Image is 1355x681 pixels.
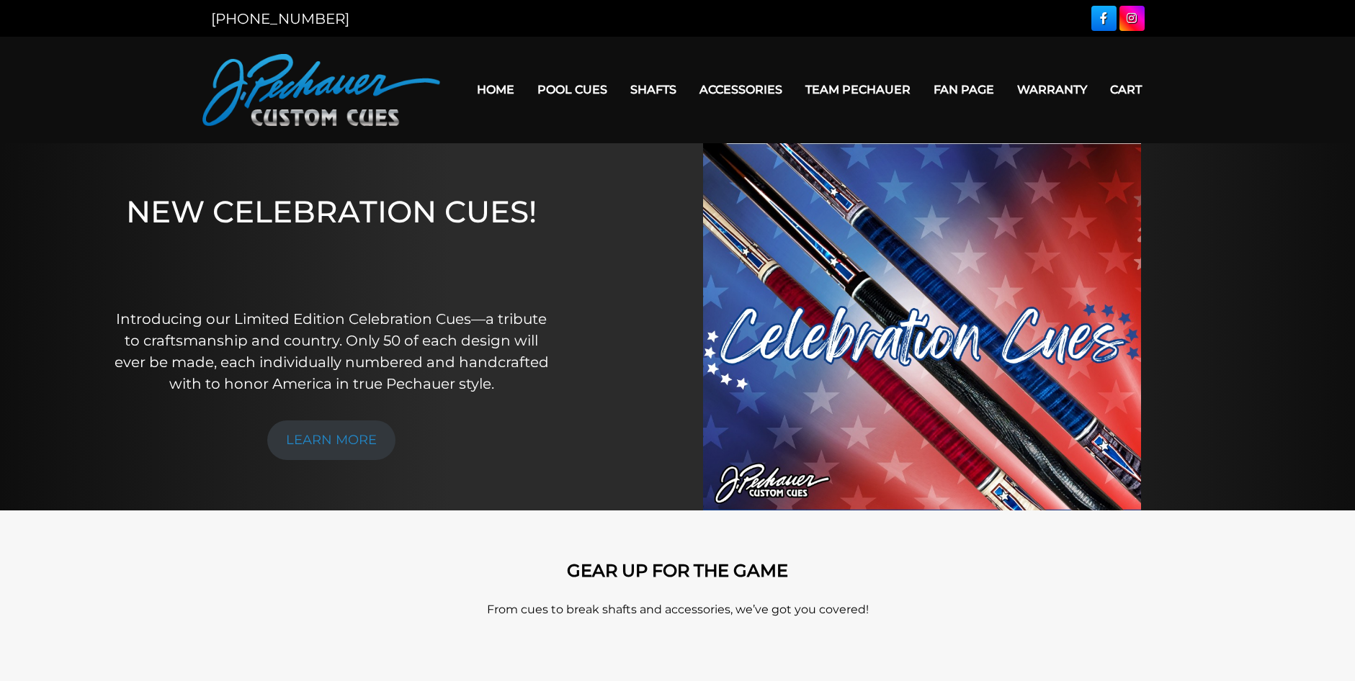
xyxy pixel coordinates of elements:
[688,71,794,108] a: Accessories
[267,420,395,460] a: LEARN MORE
[109,194,554,288] h1: NEW CELEBRATION CUES!
[567,560,788,581] strong: GEAR UP FOR THE GAME
[1099,71,1153,108] a: Cart
[526,71,619,108] a: Pool Cues
[619,71,688,108] a: Shafts
[202,54,440,126] img: Pechauer Custom Cues
[109,308,554,394] p: Introducing our Limited Edition Celebration Cues—a tribute to craftsmanship and country. Only 50 ...
[267,601,1088,618] p: From cues to break shafts and accessories, we’ve got you covered!
[465,71,526,108] a: Home
[794,71,922,108] a: Team Pechauer
[1006,71,1099,108] a: Warranty
[922,71,1006,108] a: Fan Page
[211,10,349,27] a: [PHONE_NUMBER]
